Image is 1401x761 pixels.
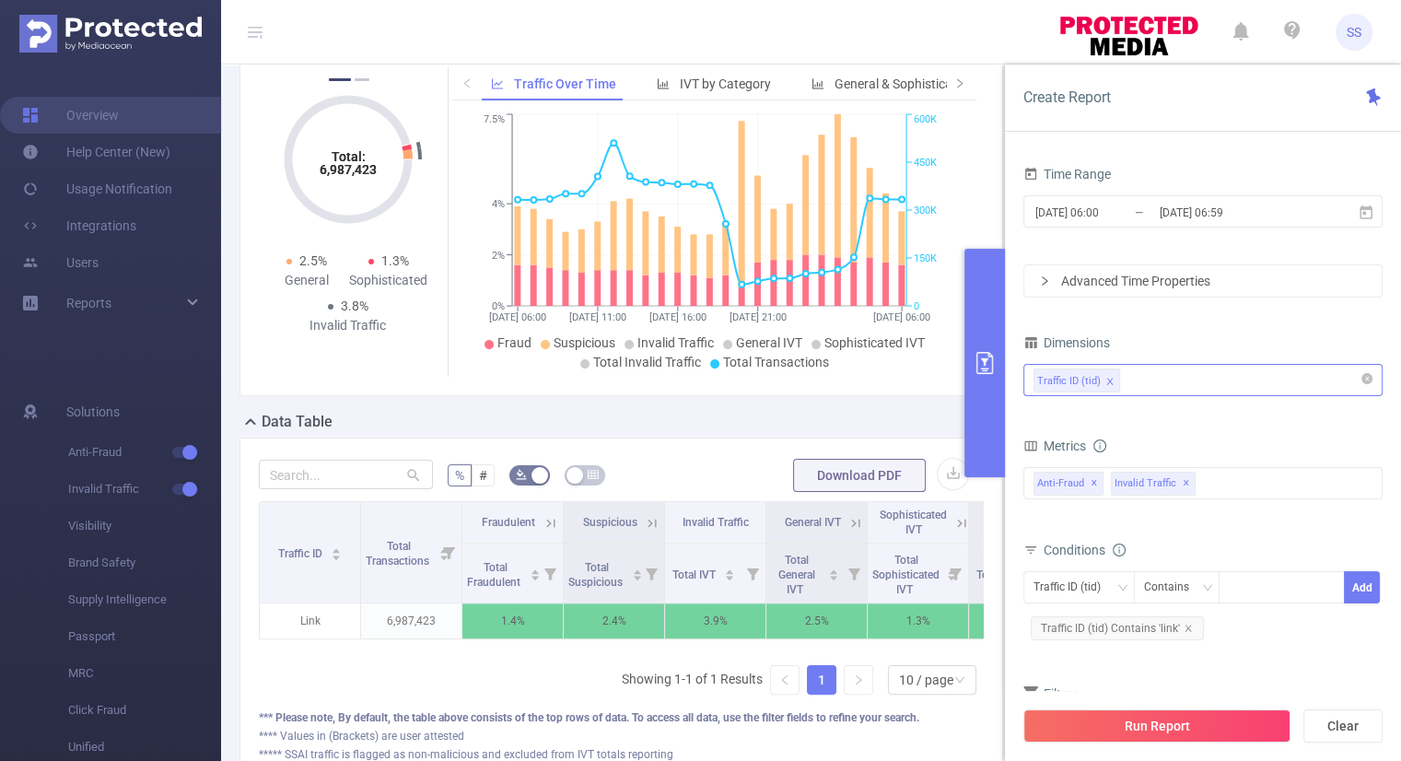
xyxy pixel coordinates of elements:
[976,568,1022,581] span: Total IVT
[785,516,841,529] span: General IVT
[672,568,718,581] span: Total IVT
[829,573,839,579] i: icon: caret-down
[1303,709,1383,743] button: Clear
[1361,373,1372,384] i: icon: close-circle
[68,544,221,581] span: Brand Safety
[969,603,1069,638] p: 3.9%
[68,434,221,471] span: Anti-Fraud
[68,618,221,655] span: Passport
[491,77,504,90] i: icon: line-chart
[1344,571,1380,603] button: Add
[19,15,202,53] img: Protected Media
[725,567,735,572] i: icon: caret-up
[811,77,824,90] i: icon: bar-chart
[1039,275,1050,287] i: icon: right
[942,544,968,603] i: Filter menu
[808,666,835,694] a: 1
[564,603,664,638] p: 2.4%
[68,581,221,618] span: Supply Intelligence
[332,553,342,558] i: icon: caret-down
[22,170,172,207] a: Usage Notification
[1023,709,1290,743] button: Run Report
[1093,439,1106,452] i: icon: info-circle
[1024,265,1382,297] div: icon: rightAdvanced Time Properties
[455,468,464,483] span: %
[68,692,221,729] span: Click Fraud
[259,709,984,726] div: *** Please note, By default, the table above consists of the top rows of data. To access all data...
[807,665,836,695] li: 1
[299,253,327,268] span: 2.5%
[1184,624,1193,633] i: icon: close
[320,162,377,177] tspan: 6,987,423
[793,459,926,492] button: Download PDF
[259,460,433,489] input: Search...
[1044,543,1126,557] span: Conditions
[824,335,925,350] span: Sophisticated IVT
[530,573,540,579] i: icon: caret-down
[66,285,111,322] a: Reports
[588,469,599,480] i: icon: table
[329,78,351,81] button: 1
[331,545,342,556] div: Sort
[638,544,664,603] i: Filter menu
[736,335,802,350] span: General IVT
[492,198,505,210] tspan: 4%
[489,311,546,323] tspan: [DATE] 06:00
[530,567,540,572] i: icon: caret-up
[554,335,615,350] span: Suspicious
[723,355,829,369] span: Total Transactions
[332,545,342,551] i: icon: caret-up
[914,252,937,264] tspan: 150K
[68,508,221,544] span: Visibility
[497,335,531,350] span: Fraud
[740,544,765,603] i: Filter menu
[1023,167,1111,181] span: Time Range
[22,97,119,134] a: Overview
[873,311,930,323] tspan: [DATE] 06:00
[484,114,505,126] tspan: 7.5%
[632,567,642,572] i: icon: caret-up
[724,567,735,578] div: Sort
[725,573,735,579] i: icon: caret-down
[514,76,616,91] span: Traffic Over Time
[1037,369,1101,393] div: Traffic ID (tid)
[680,76,771,91] span: IVT by Category
[1158,200,1307,225] input: End date
[348,271,430,290] div: Sophisticated
[259,728,984,744] div: **** Values in (Brackets) are user attested
[853,674,864,685] i: icon: right
[1202,582,1213,595] i: icon: down
[1033,200,1183,225] input: Start date
[1031,616,1204,640] span: Traffic ID (tid) Contains 'link'
[492,300,505,312] tspan: 0%
[461,77,473,88] i: icon: left
[914,114,937,126] tspan: 600K
[778,554,815,596] span: Total General IVT
[260,603,360,638] p: Link
[841,544,867,603] i: Filter menu
[307,316,389,335] div: Invalid Traffic
[914,157,937,169] tspan: 450K
[482,516,535,529] span: Fraudulent
[381,253,409,268] span: 1.3%
[899,666,953,694] div: 10 / page
[954,674,965,687] i: icon: down
[537,544,563,603] i: Filter menu
[22,244,99,281] a: Users
[568,561,625,589] span: Total Suspicious
[649,311,706,323] tspan: [DATE] 16:00
[828,567,839,578] div: Sort
[1144,572,1202,603] div: Contains
[1033,369,1120,392] li: Traffic ID (tid)
[622,665,763,695] li: Showing 1-1 of 1 Results
[1113,544,1126,556] i: icon: info-circle
[341,299,368,313] span: 3.8%
[770,665,800,695] li: Previous Page
[262,411,333,433] h2: Data Table
[829,567,839,572] i: icon: caret-up
[467,561,523,589] span: Total Fraudulent
[1033,572,1114,603] div: Traffic ID (tid)
[1023,88,1111,106] span: Create Report
[593,355,701,369] span: Total Invalid Traffic
[68,471,221,508] span: Invalid Traffic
